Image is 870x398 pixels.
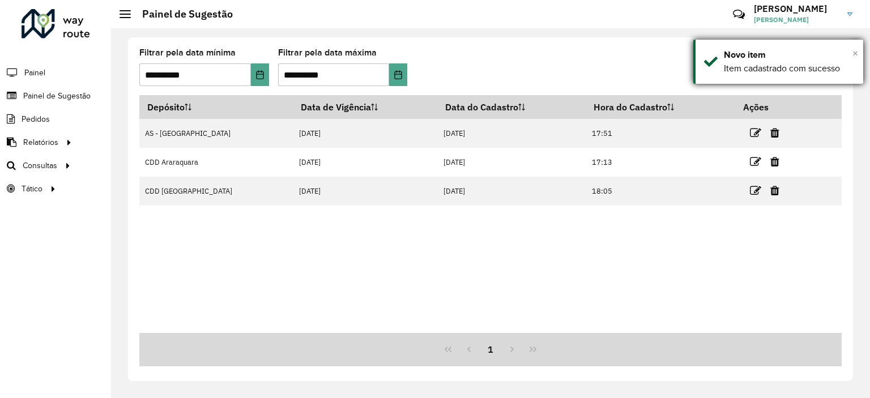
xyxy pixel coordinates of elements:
td: [DATE] [293,119,437,148]
a: Editar [750,154,761,169]
td: [DATE] [437,119,586,148]
td: CDD [GEOGRAPHIC_DATA] [139,177,293,206]
div: Novo item [724,48,855,62]
td: [DATE] [293,148,437,177]
label: Filtrar pela data mínima [139,46,236,59]
a: Editar [750,125,761,140]
td: [DATE] [437,177,586,206]
th: Depósito [139,95,293,119]
span: Painel de Sugestão [23,90,91,102]
span: Consultas [23,160,57,172]
a: Editar [750,183,761,198]
button: Choose Date [389,63,407,86]
span: × [852,47,858,59]
td: [DATE] [293,177,437,206]
th: Ações [735,95,803,119]
span: Relatórios [23,136,58,148]
th: Data de Vigência [293,95,437,119]
button: Close [852,45,858,62]
span: Painel [24,67,45,79]
span: Pedidos [22,113,50,125]
td: CDD Araraquara [139,148,293,177]
div: Item cadastrado com sucesso [724,62,855,75]
th: Data do Cadastro [437,95,586,119]
td: [DATE] [437,148,586,177]
a: Excluir [770,125,779,140]
label: Filtrar pela data máxima [278,46,377,59]
a: Excluir [770,154,779,169]
button: Choose Date [251,63,269,86]
td: AS - [GEOGRAPHIC_DATA] [139,119,293,148]
th: Hora do Cadastro [586,95,735,119]
span: [PERSON_NAME] [754,15,839,25]
h3: [PERSON_NAME] [754,3,839,14]
a: Contato Rápido [727,2,751,27]
button: 1 [480,339,501,360]
td: 17:13 [586,148,735,177]
a: Excluir [770,183,779,198]
td: 18:05 [586,177,735,206]
span: Tático [22,183,42,195]
td: 17:51 [586,119,735,148]
h2: Painel de Sugestão [131,8,233,20]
